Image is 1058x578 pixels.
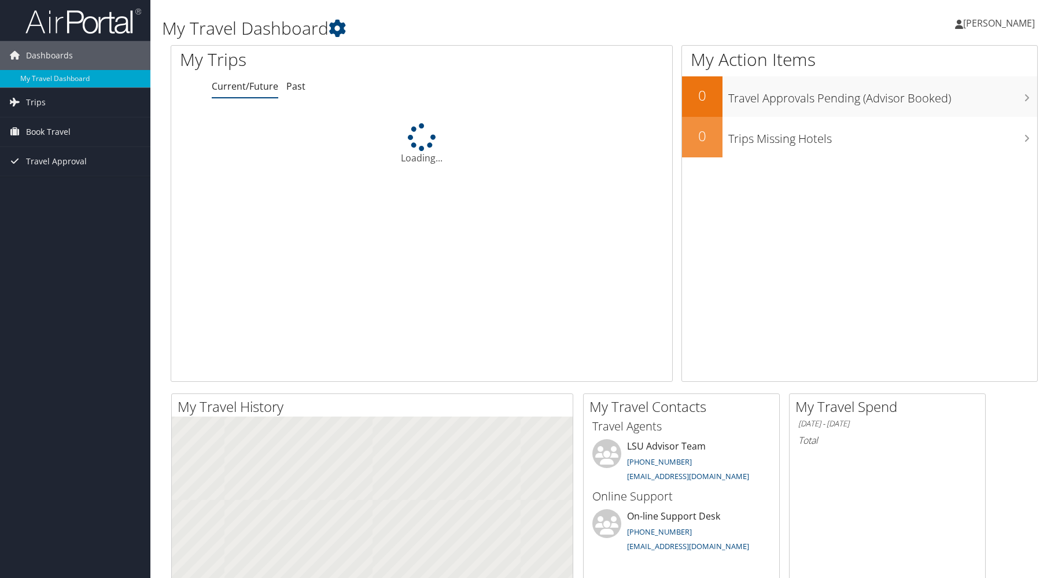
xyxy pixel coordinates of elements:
[627,456,692,467] a: [PHONE_NUMBER]
[682,117,1037,157] a: 0Trips Missing Hotels
[955,6,1046,41] a: [PERSON_NAME]
[682,47,1037,72] h1: My Action Items
[795,397,985,417] h2: My Travel Spend
[627,541,749,551] a: [EMAIL_ADDRESS][DOMAIN_NAME]
[963,17,1035,30] span: [PERSON_NAME]
[592,488,771,505] h3: Online Support
[286,80,305,93] a: Past
[26,88,46,117] span: Trips
[682,86,722,105] h2: 0
[25,8,141,35] img: airportal-logo.png
[589,397,779,417] h2: My Travel Contacts
[587,509,776,557] li: On-line Support Desk
[627,471,749,481] a: [EMAIL_ADDRESS][DOMAIN_NAME]
[26,147,87,176] span: Travel Approval
[592,418,771,435] h3: Travel Agents
[587,439,776,487] li: LSU Advisor Team
[26,41,73,70] span: Dashboards
[180,47,455,72] h1: My Trips
[798,418,976,429] h6: [DATE] - [DATE]
[728,125,1037,147] h3: Trips Missing Hotels
[627,527,692,537] a: [PHONE_NUMBER]
[682,76,1037,117] a: 0Travel Approvals Pending (Advisor Booked)
[162,16,751,41] h1: My Travel Dashboard
[212,80,278,93] a: Current/Future
[26,117,71,146] span: Book Travel
[798,434,976,447] h6: Total
[728,84,1037,106] h3: Travel Approvals Pending (Advisor Booked)
[682,126,722,146] h2: 0
[171,123,672,165] div: Loading...
[178,397,573,417] h2: My Travel History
